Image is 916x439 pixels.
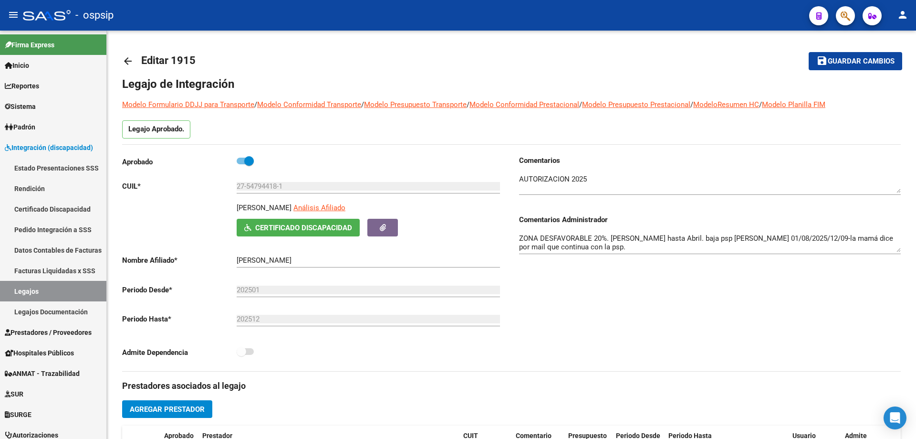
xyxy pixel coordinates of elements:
a: Modelo Planilla FIM [762,100,825,109]
span: SUR [5,389,23,399]
h3: Prestadores asociados al legajo [122,379,901,393]
span: Prestadores / Proveedores [5,327,92,338]
a: Modelo Presupuesto Transporte [364,100,467,109]
span: Certificado Discapacidad [255,224,352,232]
h1: Legajo de Integración [122,76,901,92]
p: Nombre Afiliado [122,255,237,266]
p: Aprobado [122,157,237,167]
span: Firma Express [5,40,54,50]
p: Admite Dependencia [122,347,237,358]
span: ANMAT - Trazabilidad [5,368,80,379]
a: Modelo Formulario DDJJ para Transporte [122,100,254,109]
mat-icon: menu [8,9,19,21]
a: Modelo Presupuesto Prestacional [582,100,690,109]
h3: Comentarios Administrador [519,214,901,225]
mat-icon: save [816,55,828,66]
a: Modelo Conformidad Transporte [257,100,361,109]
span: Análisis Afiliado [293,203,345,212]
span: Hospitales Públicos [5,348,74,358]
span: Agregar Prestador [130,405,205,414]
a: ModeloResumen HC [693,100,759,109]
p: CUIL [122,181,237,192]
mat-icon: person [897,9,908,21]
span: - ospsip [75,5,114,26]
span: Editar 1915 [141,54,196,66]
span: SURGE [5,409,31,420]
button: Guardar cambios [809,52,902,70]
h3: Comentarios [519,155,901,166]
button: Certificado Discapacidad [237,219,360,236]
mat-icon: arrow_back [122,55,134,67]
p: Periodo Hasta [122,314,237,324]
span: Reportes [5,81,39,91]
span: Sistema [5,101,36,112]
span: Integración (discapacidad) [5,142,93,153]
div: Open Intercom Messenger [884,407,906,429]
p: Legajo Aprobado. [122,120,190,139]
a: Modelo Conformidad Prestacional [469,100,579,109]
p: [PERSON_NAME] [237,203,291,213]
span: Padrón [5,122,35,132]
span: Guardar cambios [828,57,895,66]
span: Inicio [5,60,29,71]
button: Agregar Prestador [122,400,212,418]
p: Periodo Desde [122,285,237,295]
